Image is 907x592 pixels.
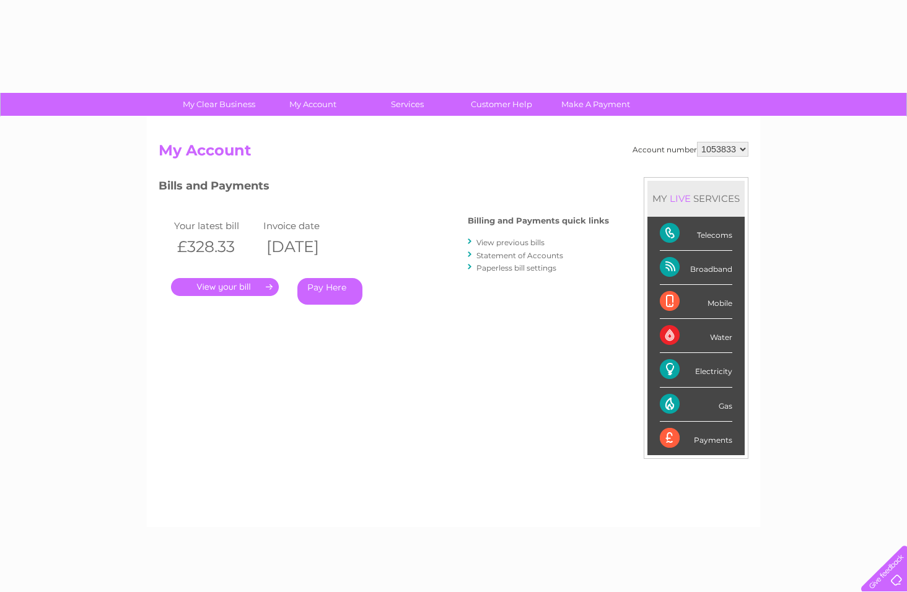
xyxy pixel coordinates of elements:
[660,251,732,285] div: Broadband
[660,388,732,422] div: Gas
[667,193,693,204] div: LIVE
[468,216,609,225] h4: Billing and Payments quick links
[159,142,748,165] h2: My Account
[476,251,563,260] a: Statement of Accounts
[171,278,279,296] a: .
[159,177,609,199] h3: Bills and Payments
[171,217,260,234] td: Your latest bill
[450,93,553,116] a: Customer Help
[260,217,349,234] td: Invoice date
[476,238,545,247] a: View previous bills
[660,353,732,387] div: Electricity
[545,93,647,116] a: Make A Payment
[647,181,745,216] div: MY SERVICES
[171,234,260,259] th: £328.33
[260,234,349,259] th: [DATE]
[660,422,732,455] div: Payments
[660,319,732,353] div: Water
[660,285,732,319] div: Mobile
[633,142,748,157] div: Account number
[262,93,364,116] a: My Account
[168,93,270,116] a: My Clear Business
[660,217,732,251] div: Telecoms
[476,263,556,272] a: Paperless bill settings
[356,93,458,116] a: Services
[297,278,362,305] a: Pay Here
